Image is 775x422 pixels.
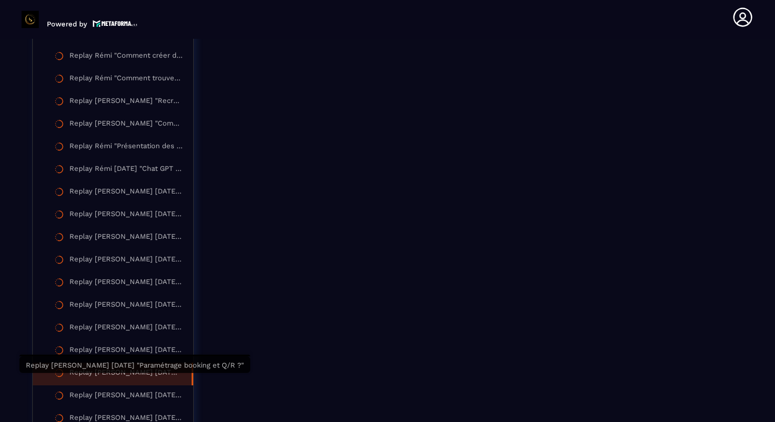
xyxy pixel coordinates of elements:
[47,20,87,28] p: Powered by
[69,51,182,63] div: Replay Rémi "Comment créer des partenariats pour trouver des clients avec les artisans, agences i...
[26,361,244,369] span: Replay [PERSON_NAME] [DATE] "Paramétrage booking et Q/R ?"
[69,391,182,403] div: Replay [PERSON_NAME] [DATE] "Prospection"
[22,11,39,28] img: logo-branding
[69,278,182,289] div: Replay [PERSON_NAME] [DATE] "Coefficient multiplicateur et Questions/Réponses"
[69,210,182,222] div: Replay [PERSON_NAME] [DATE] "Mindset Entrepreneur"
[69,323,182,335] div: Replay [PERSON_NAME] [DATE] "Gérer sa conciergerie avec un emploi à temps plein : les outils clés"
[69,368,181,380] div: Replay [PERSON_NAME] [DATE] "Paramétrage booking et Q/R ?"
[69,164,182,176] div: Replay Rémi [DATE] "Chat GPT de débutant à intermédiaire"
[69,74,182,86] div: Replay Rémi "Comment trouver des prestataires de ménage et déléguer à distance"
[69,232,182,244] div: Replay [PERSON_NAME] [DATE] "Comment obtenir son 1er rdv ?"
[69,142,182,154] div: Replay Rémi "Présentation des nouveautés sur la plateforme Booking et Airbnb"
[93,19,138,28] img: logo
[69,300,182,312] div: Replay [PERSON_NAME] [DATE] "Comment recruter et gérer son équipe de ménage"
[69,187,182,199] div: Replay [PERSON_NAME] [DATE] "Comment bien démarrer 2025 ?"
[69,345,182,357] div: Replay [PERSON_NAME] [DATE] "Annonce Airbnb et paramétrage"
[69,119,182,131] div: Replay [PERSON_NAME] "Comment gérer les voyageurs ?"
[69,255,182,267] div: Replay [PERSON_NAME] [DATE] "Comment se comporter avec le propriétaire lors du rdv ?"
[69,96,182,108] div: Replay [PERSON_NAME] "Recruter une gestionnaire"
